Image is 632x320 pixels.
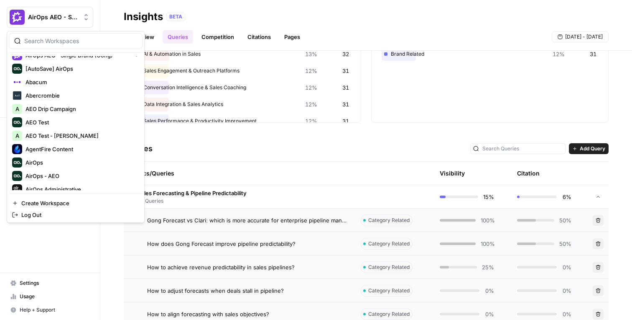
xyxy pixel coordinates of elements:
[484,286,494,295] span: 0%
[7,31,145,223] div: Workspace: AirOps AEO - Single Brand (Gong)
[20,279,89,287] span: Settings
[305,100,317,108] span: 12%
[368,240,410,248] span: Category Related
[134,98,351,111] div: Data Integration & Sales Analytics
[484,310,494,318] span: 0%
[565,33,603,41] span: [DATE] - [DATE]
[138,197,247,205] span: 32 Queries
[124,30,159,44] a: Overview
[147,310,269,318] span: How to align forecasting with sales objectives?
[342,83,349,92] span: 31
[25,132,136,140] span: AEO Test - [PERSON_NAME]
[382,47,598,61] div: Brand Related
[440,169,465,178] div: Visibility
[147,263,295,271] span: How to achieve revenue predictability in sales pipelines?
[580,145,605,152] span: Add Query
[242,30,276,44] a: Citations
[134,47,351,61] div: AI & Automation in Sales
[12,171,22,181] img: AirOps - AEO Logo
[138,189,247,197] span: Sales Forecasting & Pipeline Predictability
[15,132,19,140] span: A
[163,30,193,44] a: Queries
[482,145,563,153] input: Search Queries
[25,185,136,194] span: AirOps Administrative
[25,91,136,100] span: Abercrombie
[15,105,19,113] span: A
[24,37,137,45] input: Search Workspaces
[562,193,571,201] span: 6%
[368,263,410,271] span: Category Related
[25,65,136,73] span: [AutoSave] AirOps
[20,306,89,314] span: Help + Support
[482,263,494,271] span: 25%
[12,90,22,101] img: Abercrombie Logo
[12,144,22,154] img: AgentFire Content Logo
[147,286,284,295] span: How to adjust forecasts when deals stall in pipeline?
[305,50,317,58] span: 13%
[552,31,609,42] button: [DATE] - [DATE]
[25,118,136,126] span: AEO Test
[134,114,351,128] div: Sales Performance & Productivity Improvement
[9,197,143,209] a: Create Workspace
[305,83,317,92] span: 12%
[28,13,79,21] span: AirOps AEO - Single Brand (Gong)
[559,216,571,225] span: 50%
[196,30,239,44] a: Competition
[305,67,317,75] span: 12%
[166,13,185,21] div: BETA
[12,157,22,168] img: AirOps Logo
[10,10,25,25] img: AirOps AEO - Single Brand (Gong) Logo
[134,81,351,94] div: Conversation Intelligence & Sales Coaching
[12,184,22,194] img: AirOps Administrative Logo
[553,50,565,58] span: 12%
[12,77,22,87] img: Abacum Logo
[483,193,494,201] span: 15%
[368,310,410,318] span: Category Related
[25,172,136,180] span: AirOps - AEO
[12,117,22,127] img: AEO Test Logo
[342,100,349,108] span: 31
[279,30,305,44] a: Pages
[368,217,410,224] span: Category Related
[130,162,347,185] div: Topics/Queries
[559,240,571,248] span: 50%
[9,209,143,221] a: Log Out
[7,290,93,303] a: Usage
[7,7,93,28] button: Workspace: AirOps AEO - Single Brand (Gong)
[342,117,349,125] span: 31
[562,310,571,318] span: 0%
[124,10,163,23] div: Insights
[569,143,609,154] button: Add Query
[7,303,93,317] button: Help + Support
[12,64,22,74] img: [AutoSave] AirOps Logo
[134,64,351,77] div: Sales Engagement & Outreach Platforms
[21,199,136,207] span: Create Workspace
[25,78,136,86] span: Abacum
[25,145,136,153] span: AgentFire Content
[342,67,349,75] span: 31
[20,293,89,300] span: Usage
[562,286,571,295] span: 0%
[25,105,136,113] span: AEO Drip Campaign
[368,287,410,294] span: Category Related
[481,216,494,225] span: 100%
[21,211,136,219] span: Log Out
[147,240,296,248] span: How does Gong Forecast improve pipeline predictability?
[342,50,349,58] span: 32
[147,216,347,225] span: Gong Forecast vs Clari: which is more accurate for enterprise pipeline management?
[590,50,596,58] span: 31
[562,263,571,271] span: 0%
[7,276,93,290] a: Settings
[517,162,540,185] div: Citation
[305,117,317,125] span: 12%
[25,158,136,167] span: AirOps
[481,240,494,248] span: 100%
